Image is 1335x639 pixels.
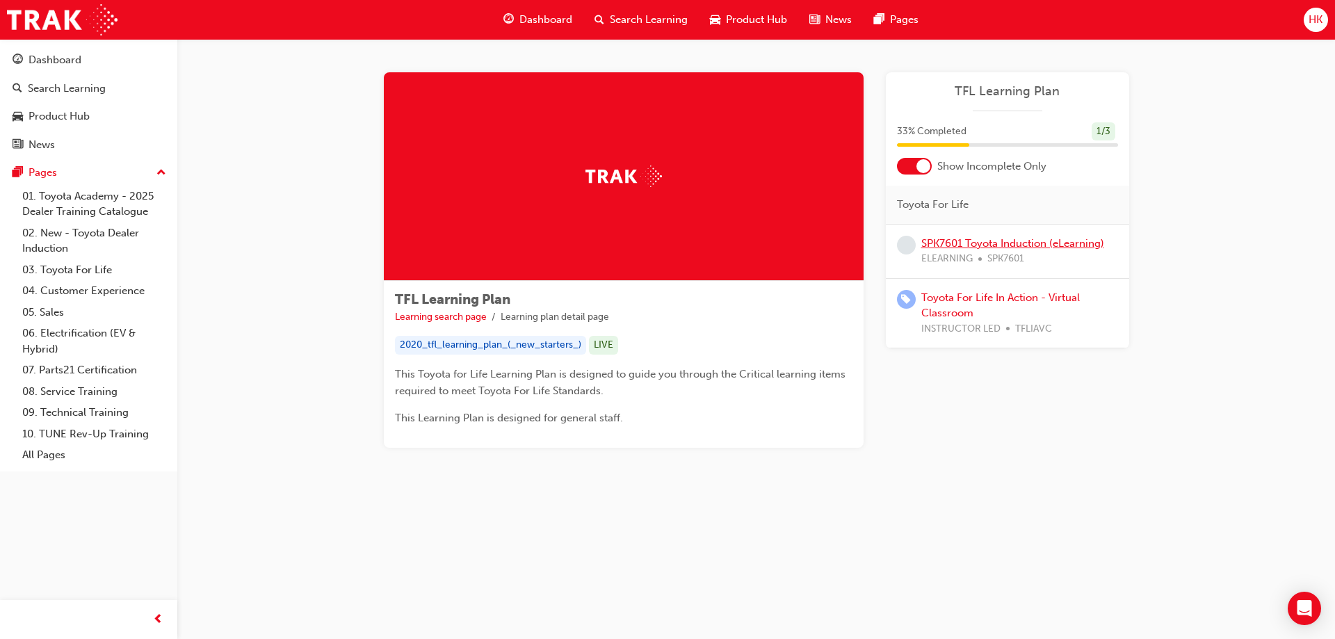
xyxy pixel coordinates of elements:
span: learningRecordVerb_ENROLL-icon [897,290,916,309]
a: car-iconProduct Hub [699,6,798,34]
a: 10. TUNE Rev-Up Training [17,423,172,445]
span: pages-icon [874,11,884,29]
a: 07. Parts21 Certification [17,359,172,381]
a: 09. Technical Training [17,402,172,423]
div: News [29,137,55,153]
img: Trak [7,4,118,35]
button: DashboardSearch LearningProduct HubNews [6,45,172,160]
span: search-icon [594,11,604,29]
span: news-icon [13,139,23,152]
div: 1 / 3 [1092,122,1115,141]
a: News [6,132,172,158]
li: Learning plan detail page [501,309,609,325]
div: Pages [29,165,57,181]
a: 05. Sales [17,302,172,323]
div: Dashboard [29,52,81,68]
a: Dashboard [6,47,172,73]
a: 03. Toyota For Life [17,259,172,281]
button: Pages [6,160,172,186]
span: Product Hub [726,12,787,28]
a: 04. Customer Experience [17,280,172,302]
a: 06. Electrification (EV & Hybrid) [17,323,172,359]
span: car-icon [13,111,23,123]
a: search-iconSearch Learning [583,6,699,34]
span: TFL Learning Plan [395,291,510,307]
span: guage-icon [503,11,514,29]
div: LIVE [589,336,618,355]
span: HK [1309,12,1322,28]
span: SPK7601 [987,251,1024,267]
span: guage-icon [13,54,23,67]
span: up-icon [156,164,166,182]
div: Open Intercom Messenger [1288,592,1321,625]
img: Trak [585,165,662,187]
a: pages-iconPages [863,6,930,34]
a: All Pages [17,444,172,466]
span: Dashboard [519,12,572,28]
span: News [825,12,852,28]
a: guage-iconDashboard [492,6,583,34]
span: car-icon [710,11,720,29]
a: 08. Service Training [17,381,172,403]
a: Product Hub [6,104,172,129]
a: TFL Learning Plan [897,83,1118,99]
span: news-icon [809,11,820,29]
a: news-iconNews [798,6,863,34]
a: 02. New - Toyota Dealer Induction [17,223,172,259]
span: This Learning Plan is designed for general staff. [395,412,623,424]
span: Search Learning [610,12,688,28]
span: Toyota For Life [897,197,969,213]
span: 33 % Completed [897,124,966,140]
span: ELEARNING [921,251,973,267]
span: search-icon [13,83,22,95]
span: This Toyota for Life Learning Plan is designed to guide you through the Critical learning items r... [395,368,848,397]
div: Product Hub [29,108,90,124]
span: prev-icon [153,611,163,629]
div: 2020_tfl_learning_plan_(_new_starters_) [395,336,586,355]
span: INSTRUCTOR LED [921,321,1001,337]
a: Toyota For Life In Action - Virtual Classroom [921,291,1080,320]
a: Learning search page [395,311,487,323]
span: Show Incomplete Only [937,159,1046,175]
a: 01. Toyota Academy - 2025 Dealer Training Catalogue [17,186,172,223]
span: learningRecordVerb_NONE-icon [897,236,916,254]
div: Search Learning [28,81,106,97]
span: pages-icon [13,167,23,179]
span: Pages [890,12,919,28]
span: TFLIAVC [1015,321,1052,337]
a: Search Learning [6,76,172,102]
button: HK [1304,8,1328,32]
a: SPK7601 Toyota Induction (eLearning) [921,237,1104,250]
